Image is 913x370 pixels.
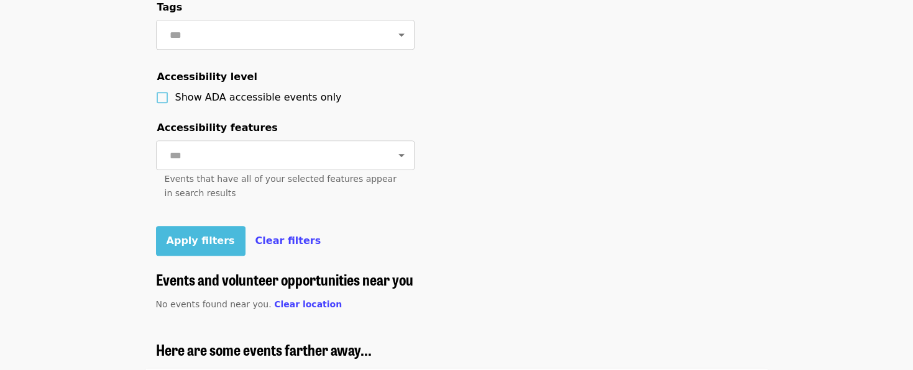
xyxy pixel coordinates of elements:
[157,71,257,83] span: Accessibility level
[175,91,342,103] span: Show ADA accessible events only
[156,299,272,309] span: No events found near you.
[156,268,413,290] span: Events and volunteer opportunities near you
[255,235,321,246] span: Clear filters
[393,147,410,164] button: Open
[156,226,245,256] button: Apply filters
[157,122,278,133] span: Accessibility features
[167,235,235,246] span: Apply filters
[157,1,183,13] span: Tags
[255,233,321,248] button: Clear filters
[274,298,342,311] button: Clear location
[156,338,372,360] span: Here are some events farther away...
[274,299,342,309] span: Clear location
[393,26,410,43] button: Open
[165,174,397,198] span: Events that have all of your selected features appear in search results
